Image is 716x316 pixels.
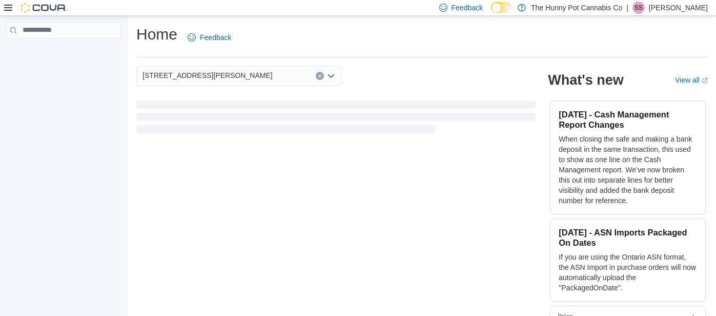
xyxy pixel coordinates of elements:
[21,3,67,13] img: Cova
[635,2,643,14] span: SS
[559,134,697,206] p: When closing the safe and making a bank deposit in the same transaction, this used to show as one...
[136,103,536,135] span: Loading
[200,32,231,43] span: Feedback
[531,2,622,14] p: The Hunny Pot Cannabis Co
[626,2,628,14] p: |
[548,72,623,88] h2: What's new
[702,77,708,84] svg: External link
[183,27,235,48] a: Feedback
[136,24,177,45] h1: Home
[6,41,121,65] nav: Complex example
[142,69,273,82] span: [STREET_ADDRESS][PERSON_NAME]
[559,109,697,130] h3: [DATE] - Cash Management Report Changes
[316,72,324,80] button: Clear input
[559,227,697,248] h3: [DATE] - ASN Imports Packaged On Dates
[632,2,645,14] div: Simon Stouffer
[559,252,697,293] p: If you are using the Ontario ASN format, the ASN Import in purchase orders will now automatically...
[452,3,483,13] span: Feedback
[491,2,513,13] input: Dark Mode
[675,76,708,84] a: View allExternal link
[649,2,708,14] p: [PERSON_NAME]
[327,72,335,80] button: Open list of options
